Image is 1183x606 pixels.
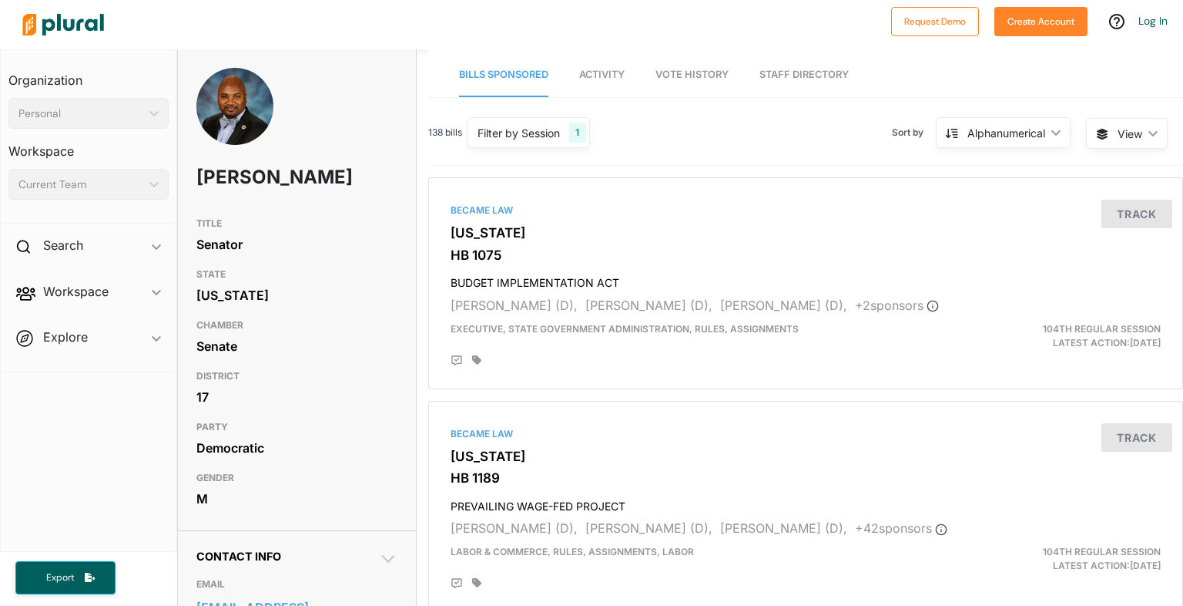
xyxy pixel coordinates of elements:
[451,225,1161,241] h3: [US_STATE]
[18,177,143,193] div: Current Team
[196,316,398,335] h3: CHAMBER
[451,577,463,590] div: Add Position Statement
[196,575,398,594] h3: EMAIL
[196,367,398,385] h3: DISTRICT
[459,69,548,80] span: Bills Sponsored
[428,126,462,140] span: 138 bills
[579,53,625,97] a: Activity
[1043,546,1161,557] span: 104th Regular Session
[928,545,1172,573] div: Latest Action: [DATE]
[459,53,548,97] a: Bills Sponsored
[655,69,729,80] span: Vote History
[196,469,398,487] h3: GENDER
[1138,14,1168,28] a: Log In
[196,436,398,460] div: Democratic
[196,265,398,284] h3: STATE
[43,237,83,254] h2: Search
[451,204,1161,217] div: Became Law
[196,550,281,563] span: Contact Info
[196,154,317,200] h1: [PERSON_NAME]
[35,571,85,584] span: Export
[928,322,1172,350] div: Latest Action: [DATE]
[196,68,273,176] img: Headshot of Elgie Sims
[196,385,398,409] div: 17
[855,520,947,536] span: + 42 sponsor s
[451,247,1161,263] h3: HB 1075
[720,520,847,536] span: [PERSON_NAME] (D),
[451,493,1161,513] h4: PREVAILING WAGE-FED PROJECT
[196,418,398,436] h3: PARTY
[655,53,729,97] a: Vote History
[1101,423,1172,452] button: Track
[759,53,849,97] a: Staff Directory
[451,520,578,536] span: [PERSON_NAME] (D),
[451,449,1161,464] h3: [US_STATE]
[472,355,481,365] div: Add tags
[196,335,398,358] div: Senate
[994,7,1087,36] button: Create Account
[8,58,169,92] h3: Organization
[579,69,625,80] span: Activity
[1101,200,1172,228] button: Track
[15,561,116,594] button: Export
[8,129,169,163] h3: Workspace
[1118,126,1142,142] span: View
[478,125,560,141] div: Filter by Session
[196,214,398,233] h3: TITLE
[451,269,1161,290] h4: BUDGET IMPLEMENTATION ACT
[891,12,979,29] a: Request Demo
[451,298,578,313] span: [PERSON_NAME] (D),
[18,106,143,122] div: Personal
[196,487,398,510] div: M
[569,123,585,143] div: 1
[855,298,939,313] span: + 2 sponsor s
[891,7,979,36] button: Request Demo
[451,427,1161,441] div: Became Law
[1043,323,1161,335] span: 104th Regular Session
[720,298,847,313] span: [PERSON_NAME] (D),
[196,284,398,307] div: [US_STATE]
[892,126,936,140] span: Sort by
[451,546,694,557] span: Labor & Commerce, Rules, Assignments, Labor
[451,470,1161,486] h3: HB 1189
[967,125,1045,141] div: Alphanumerical
[585,298,712,313] span: [PERSON_NAME] (D),
[451,355,463,367] div: Add Position Statement
[451,323,799,335] span: Executive, State Government Administration, Rules, Assignments
[585,520,712,536] span: [PERSON_NAME] (D),
[994,12,1087,29] a: Create Account
[196,233,398,256] div: Senator
[472,577,481,588] div: Add tags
